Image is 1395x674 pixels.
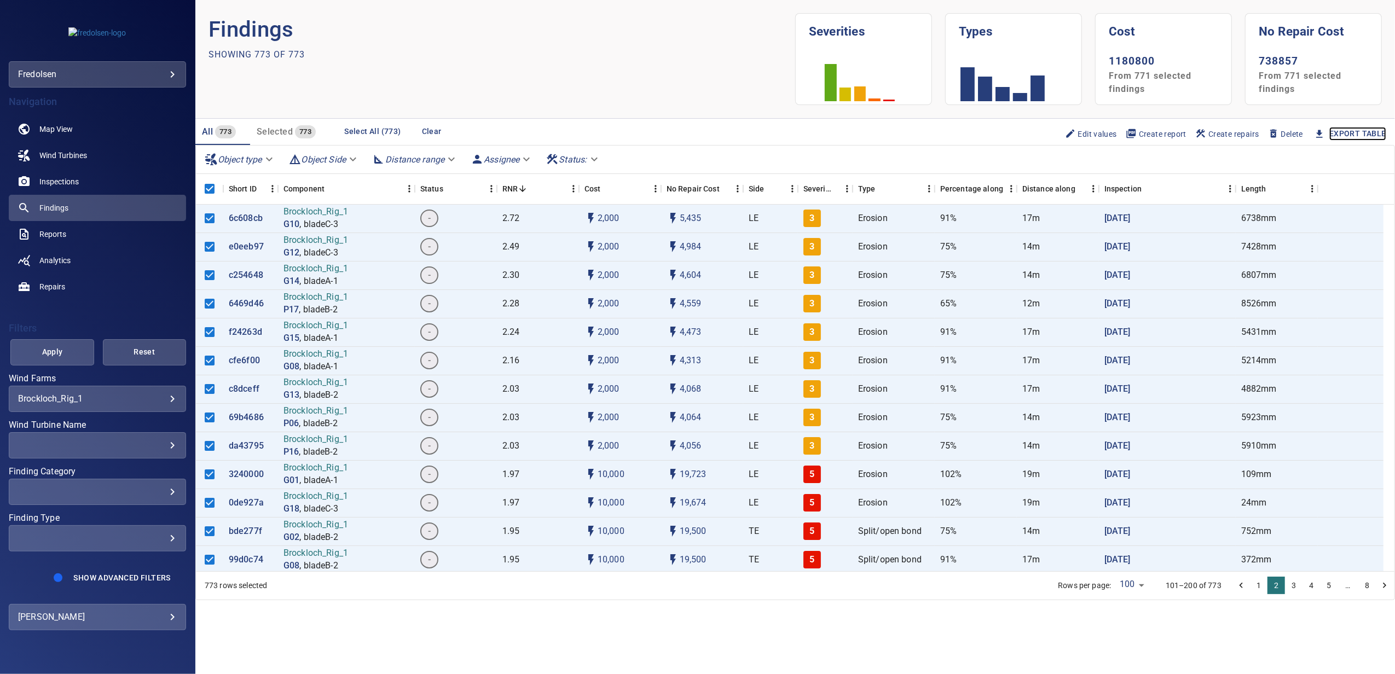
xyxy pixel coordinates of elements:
[283,291,348,304] p: Brockloch_Rig_1
[502,173,518,204] div: Repair Now Ratio: The ratio of the additional incurred cost of repair in 1 year and the cost of r...
[229,440,264,452] a: da43795
[1307,124,1395,144] button: Export Table
[502,241,520,253] p: 2.49
[598,241,620,253] p: 2,000
[283,560,299,572] a: G08
[1022,212,1040,225] p: 17m
[486,183,497,194] button: Menu
[484,154,519,165] em: Assignee
[559,154,587,165] em: Status :
[809,14,918,41] h1: Severities
[803,173,832,204] div: Severity
[749,212,759,225] p: LE
[1241,269,1277,282] p: 6807mm
[858,173,876,204] div: Type
[283,173,325,204] div: Component
[1241,298,1277,310] p: 8526mm
[584,326,598,339] svg: Auto cost
[1307,183,1318,194] button: Menu
[1236,173,1318,204] div: Length
[117,345,172,359] span: Reset
[584,212,598,225] svg: Auto cost
[1303,577,1320,594] button: Go to page 4
[39,281,65,292] span: Repairs
[299,560,338,572] p: , bladeB-2
[959,14,1068,41] h1: Types
[299,389,338,402] p: , bladeB-2
[229,355,260,367] a: cfe6f00
[283,247,299,259] a: G12
[299,218,338,231] p: , bladeC-3
[1104,440,1131,452] a: [DATE]
[749,298,759,310] p: LE
[67,569,177,586] button: Show Advanced Filters
[1104,497,1131,509] p: [DATE]
[502,298,520,310] p: 2.28
[502,269,520,282] p: 2.30
[18,66,177,83] div: fredolsen
[283,446,299,458] a: P16
[667,468,680,481] svg: Auto impact
[1250,577,1267,594] button: Go to page 1
[9,61,186,88] div: fredolsen
[502,212,520,225] p: 2.72
[1104,326,1131,339] a: [DATE]
[584,553,598,566] svg: Auto cost
[1104,383,1131,396] p: [DATE]
[1225,183,1236,194] button: Menu
[229,468,264,481] p: 3240000
[9,195,186,221] a: findings active
[1376,577,1393,594] button: Go to next page
[18,608,177,626] div: [PERSON_NAME]
[832,184,842,194] button: Sort
[1285,577,1303,594] button: Go to page 3
[667,382,680,396] svg: Auto impact
[667,411,680,424] svg: Auto impact
[680,269,702,282] p: 4,604
[1061,125,1121,143] button: Edit values
[1104,212,1131,225] a: [DATE]
[584,496,598,509] svg: Auto cost
[1104,525,1131,538] a: [DATE]
[732,183,743,194] button: Menu
[421,241,437,253] span: -
[229,326,262,339] a: f24263d
[667,297,680,310] svg: Auto impact
[9,514,186,522] label: Finding Type
[283,503,299,515] a: G18
[420,173,443,204] div: Status
[1104,355,1131,367] a: [DATE]
[600,184,610,194] button: Sort
[229,554,263,566] a: 99d0c74
[598,298,620,310] p: 2,000
[299,531,338,544] p: , bladeB-2
[667,525,680,538] svg: Auto impact
[1104,269,1131,282] a: [DATE]
[1104,298,1131,310] p: [DATE]
[229,383,259,396] p: c8dceff
[787,183,798,194] button: Menu
[1104,411,1131,424] a: [DATE]
[809,212,814,225] p: 3
[809,355,814,367] p: 3
[283,319,348,332] p: Brockloch_Rig_1
[299,503,338,515] p: , bladeC-3
[229,269,263,282] a: c254648
[667,173,720,204] div: Projected additional costs incurred by waiting 1 year to repair. This is a function of possible i...
[283,417,299,430] p: P06
[283,275,299,288] a: G14
[229,525,262,538] a: bde277f
[798,173,853,204] div: Severity
[283,304,299,316] a: P17
[1358,577,1376,594] button: Go to page 8
[584,354,598,367] svg: Auto cost
[404,183,415,194] button: Menu
[39,124,73,135] span: Map View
